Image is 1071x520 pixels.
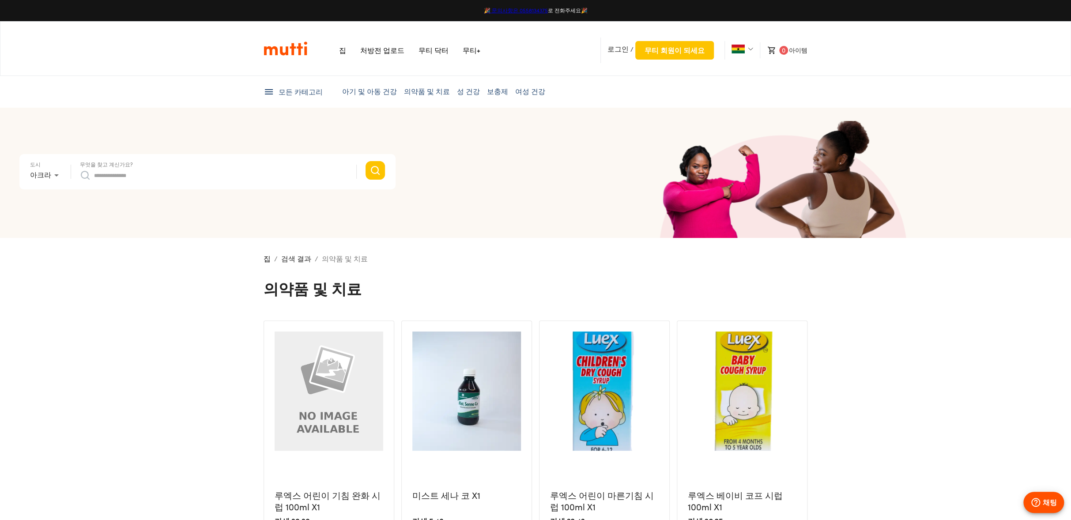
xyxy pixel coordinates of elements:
font: 무엇을 찾고 계신가요? [80,161,133,168]
button: 무티 회원이 되세요 [635,41,714,60]
nav: 빵가루 [264,253,807,264]
font: 의약품 및 치료 [322,254,368,263]
button: 채팅 [1023,492,1064,513]
font: 처방전 업로드 [360,46,404,55]
font: 루엑스 베이비 코프 시럽 100ml X1 [688,490,783,513]
font: 집 [339,46,346,55]
font: 루엑스 어린이 기침 완화 시럽 100ml X1 [275,490,381,513]
a: 아기 및 아동 건강 [342,87,397,96]
font: / [315,254,318,263]
font: 루엑스 어린이 마른기침 시럽 100ml X1 [550,490,654,513]
img: 루엑스 어린이 기침 완화 시럽 100ml X1 [275,332,383,451]
div: 아크라 [30,168,62,182]
a: 여성 건강 [515,87,545,96]
img: 심벌 마크 [264,41,307,56]
font: 아크라 [30,170,51,179]
a: 성 건강 [457,87,480,96]
a: 의약품 및 치료 [404,87,450,96]
a: mutti+ 페이지로 이동합니다 [463,46,480,55]
font: / [630,45,634,53]
font: 모든 카테고리 [279,87,323,96]
font: 검색 결과 [281,254,311,263]
font: 로 전화주세요 [548,7,581,14]
a: mutti doctor 웹사이트로 이동합니다 [419,46,449,55]
font: 로그인 [607,45,629,53]
a: 집 [264,254,271,263]
img: 가나 [732,45,745,53]
img: 미스트 세나 코 X1 [412,332,521,451]
font: 무티+ [463,46,480,55]
font: / [274,254,278,263]
a: 보충제 [487,87,508,96]
font: 의약품 및 치료 [264,279,362,298]
font: 도시 [30,161,41,168]
a: 홈페이지로 이동합니다 [339,46,346,55]
a: 처방전 업로드 페이지로 이동합니다. [360,46,404,55]
font: 🎉 [581,7,588,14]
font: 무티 회원이 되세요 [645,46,705,55]
font: 미스트 세나 코 X1 [412,490,480,501]
img: 루엑스 베이비 코프 시럽 100ml X1 [688,332,796,451]
img: 루엑스 어린이 마른기침 시럽 100ml X1 [550,332,659,451]
font: 채팅 [1043,498,1057,507]
button: 찾다 [366,161,385,180]
img: 드롭다운 [748,46,753,52]
font: 무티 닥터 [419,46,449,55]
font: 0 [782,46,785,54]
a: 로고의 링크는 홈페이지로 이동합니다. [264,41,307,56]
font: 아이템 [789,46,807,54]
a: 🎉 문의사항은 0558134375 [484,7,548,14]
